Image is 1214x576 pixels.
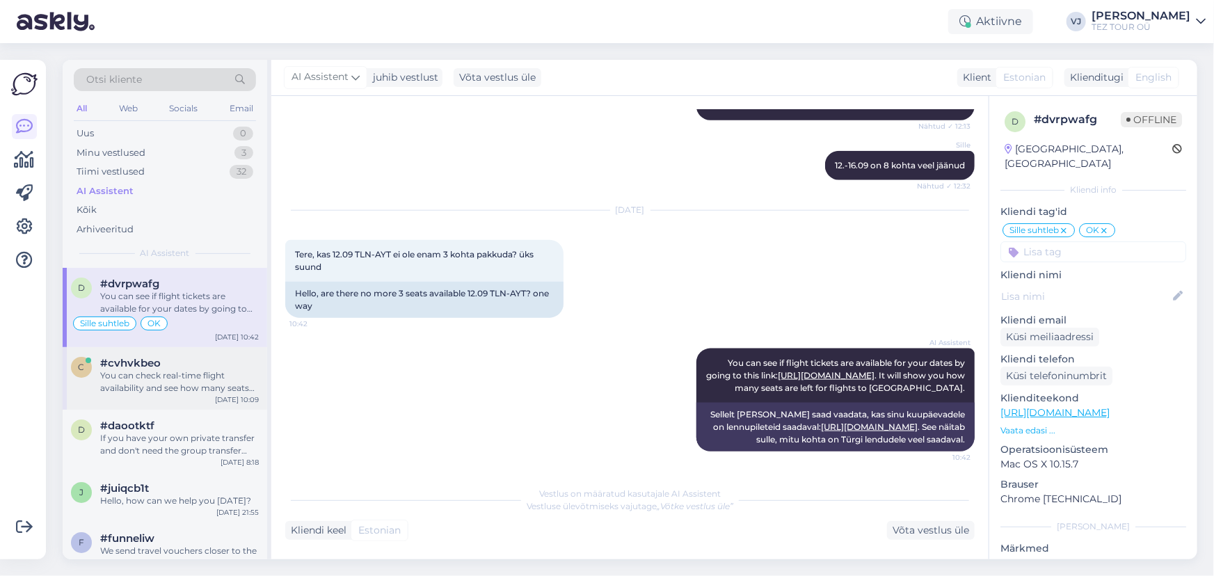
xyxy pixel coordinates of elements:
[285,204,975,216] div: [DATE]
[1064,70,1124,85] div: Klienditugi
[295,249,536,272] span: Tere, kas 12.09 TLN-AYT ei ole enam 3 kohta pakkuda? üks suund
[1005,142,1172,171] div: [GEOGRAPHIC_DATA], [GEOGRAPHIC_DATA]
[11,71,38,97] img: Askly Logo
[79,537,84,547] span: f
[100,278,159,290] span: #dvrpwafg
[1000,352,1186,367] p: Kliendi telefon
[100,419,154,432] span: #daootktf
[80,319,129,328] span: Sille suhtleb
[778,370,874,381] a: [URL][DOMAIN_NAME]
[706,358,967,393] span: You can see if flight tickets are available for your dates by going to this link: . It will show ...
[230,165,253,179] div: 32
[1092,22,1190,33] div: TEZ TOUR OÜ
[1000,492,1186,506] p: Chrome [TECHNICAL_ID]
[221,457,259,467] div: [DATE] 8:18
[79,362,85,372] span: c
[1001,289,1170,304] input: Lisa nimi
[285,282,564,318] div: Hello, are there no more 3 seats available 12.09 TLN-AYT? one way
[1000,184,1186,196] div: Kliendi info
[454,68,541,87] div: Võta vestlus üle
[1009,226,1059,234] span: Sille suhtleb
[957,70,991,85] div: Klient
[696,403,975,451] div: Sellelt [PERSON_NAME] saad vaadata, kas sinu kuupäevadele on lennupileteid saadaval: . See näitab...
[358,523,401,538] span: Estonian
[821,422,918,432] a: [URL][DOMAIN_NAME]
[918,121,971,131] span: Nähtud ✓ 12:13
[1034,111,1121,128] div: # dvrpwafg
[1135,70,1172,85] span: English
[1012,116,1019,127] span: d
[918,140,971,150] span: Sille
[1000,205,1186,219] p: Kliendi tag'id
[215,394,259,405] div: [DATE] 10:09
[100,357,161,369] span: #cvhvkbeo
[234,146,253,160] div: 3
[367,70,438,85] div: juhib vestlust
[1000,406,1110,419] a: [URL][DOMAIN_NAME]
[141,247,190,259] span: AI Assistent
[1000,457,1186,472] p: Mac OS X 10.15.7
[289,319,342,329] span: 10:42
[100,545,259,570] div: We send travel vouchers closer to the departure date. This way, all details are correct and up-to...
[79,487,83,497] span: j
[74,99,90,118] div: All
[539,488,721,499] span: Vestlus on määratud kasutajale AI Assistent
[77,165,145,179] div: Tiimi vestlused
[77,146,145,160] div: Minu vestlused
[887,521,975,540] div: Võta vestlus üle
[100,432,259,457] div: If you have your own private transfer and don't need the group transfer from [GEOGRAPHIC_DATA], p...
[100,532,154,545] span: #funneliw
[147,319,161,328] span: OK
[216,507,259,518] div: [DATE] 21:55
[835,160,965,170] span: 12.-16.09 on 8 kohta veel jäänud
[948,9,1033,34] div: Aktiivne
[1000,424,1186,437] p: Vaata edasi ...
[100,482,149,495] span: #juiqcb1t
[78,282,85,293] span: d
[100,495,259,507] div: Hello, how can we help you [DATE]?
[1000,520,1186,533] div: [PERSON_NAME]
[77,127,94,141] div: Uus
[291,70,349,85] span: AI Assistent
[1000,367,1112,385] div: Küsi telefoninumbrit
[86,72,142,87] span: Otsi kliente
[918,452,971,463] span: 10:42
[527,501,733,511] span: Vestluse ülevõtmiseks vajutage
[1092,10,1190,22] div: [PERSON_NAME]
[1000,313,1186,328] p: Kliendi email
[77,184,134,198] div: AI Assistent
[285,523,346,538] div: Kliendi keel
[1000,541,1186,556] p: Märkmed
[1121,112,1182,127] span: Offline
[78,424,85,435] span: d
[1086,226,1099,234] span: OK
[100,369,259,394] div: You can check real-time flight availability and see how many seats are left by visiting this link...
[1000,268,1186,282] p: Kliendi nimi
[1092,10,1206,33] a: [PERSON_NAME]TEZ TOUR OÜ
[233,127,253,141] div: 0
[1003,70,1046,85] span: Estonian
[1000,328,1099,346] div: Küsi meiliaadressi
[1067,12,1086,31] div: VJ
[1000,241,1186,262] input: Lisa tag
[227,99,256,118] div: Email
[917,181,971,191] span: Nähtud ✓ 12:32
[166,99,200,118] div: Socials
[100,290,259,315] div: You can see if flight tickets are available for your dates by going to this link: [URL][DOMAIN_NA...
[657,501,733,511] i: „Võtke vestlus üle”
[1000,442,1186,457] p: Operatsioonisüsteem
[1000,477,1186,492] p: Brauser
[1000,391,1186,406] p: Klienditeekond
[215,332,259,342] div: [DATE] 10:42
[77,203,97,217] div: Kõik
[116,99,141,118] div: Web
[77,223,134,237] div: Arhiveeritud
[918,337,971,348] span: AI Assistent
